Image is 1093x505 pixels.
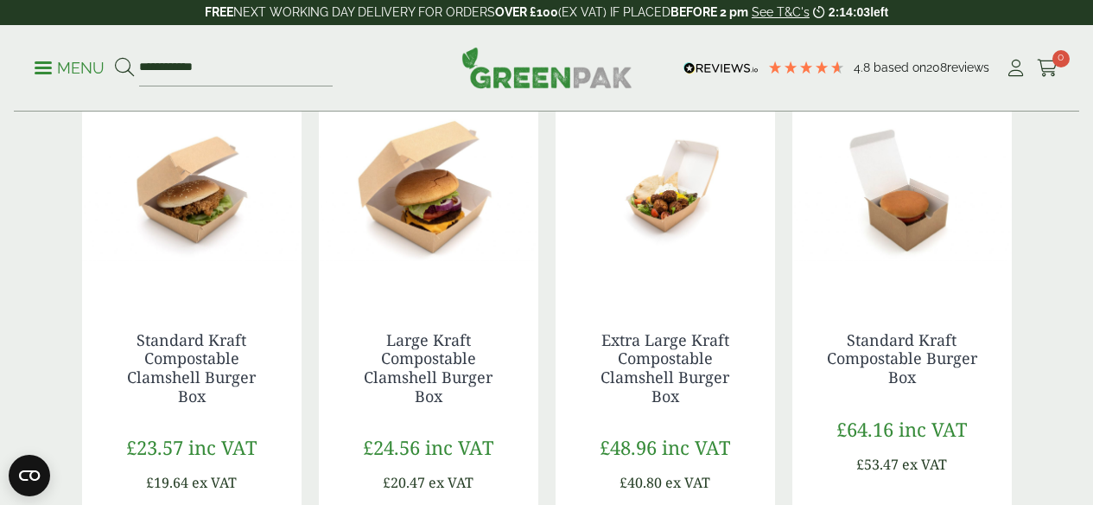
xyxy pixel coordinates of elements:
[620,473,662,492] span: £40.80
[827,329,977,387] a: Standard Kraft Compostable Burger Box
[836,416,893,442] span: £64.16
[874,61,926,74] span: Based on
[665,473,710,492] span: ex VAT
[1005,60,1026,77] i: My Account
[601,329,729,406] a: Extra Large Kraft Compostable Clamshell Burger Box
[188,434,257,460] span: inc VAT
[670,5,748,19] strong: BEFORE 2 pm
[461,47,632,88] img: GreenPak Supplies
[683,62,759,74] img: REVIEWS.io
[926,61,947,74] span: 208
[829,5,870,19] span: 2:14:03
[600,434,657,460] span: £48.96
[192,473,237,492] span: ex VAT
[1037,55,1058,81] a: 0
[35,58,105,79] p: Menu
[35,58,105,75] a: Menu
[856,455,899,474] span: £53.47
[854,61,874,74] span: 4.8
[9,455,50,496] button: Open CMP widget
[425,434,493,460] span: inc VAT
[126,434,183,460] span: £23.57
[792,80,1012,297] img: Standard Kraft Burger Box with Burger
[1037,60,1058,77] i: Cart
[319,80,538,297] img: Large Kraft Clamshell Burger Box with Burger
[82,80,302,297] img: Standard Kraft Clamshell Burger Box with Chicken Burger
[495,5,558,19] strong: OVER £100
[947,61,989,74] span: reviews
[127,329,256,406] a: Standard Kraft Compostable Clamshell Burger Box
[556,80,775,297] img: XL Clam WC Open Ang
[870,5,888,19] span: left
[752,5,810,19] a: See T&C's
[662,434,730,460] span: inc VAT
[146,473,188,492] span: £19.64
[364,329,492,406] a: Large Kraft Compostable Clamshell Burger Box
[902,455,947,474] span: ex VAT
[899,416,967,442] span: inc VAT
[767,60,845,75] div: 4.79 Stars
[363,434,420,460] span: £24.56
[383,473,425,492] span: £20.47
[1052,50,1070,67] span: 0
[205,5,233,19] strong: FREE
[429,473,473,492] span: ex VAT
